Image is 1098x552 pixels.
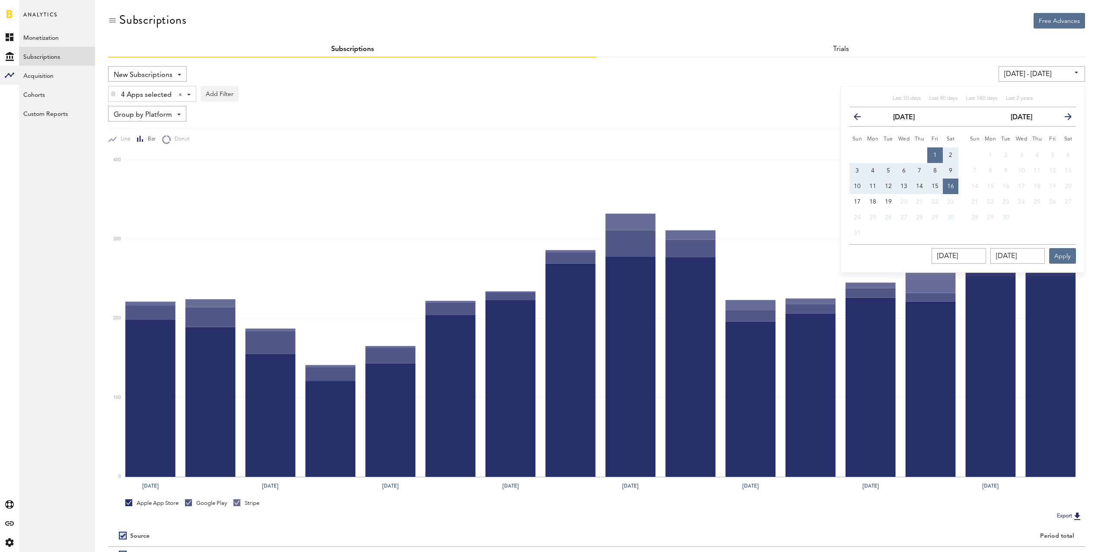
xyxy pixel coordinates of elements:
small: Monday [985,137,996,142]
button: 20 [1060,179,1076,194]
span: 11 [869,183,876,189]
span: New Subscriptions [114,68,172,83]
button: Free Advances [1034,13,1085,29]
span: Line [117,136,131,143]
button: 17 [1014,179,1029,194]
a: Acquisition [19,66,95,85]
button: 13 [1060,163,1076,179]
button: 28 [912,210,927,225]
span: 10 [1018,168,1025,174]
small: Tuesday [884,137,893,142]
span: 11 [1034,168,1041,174]
span: 12 [1049,168,1056,174]
button: 1 [927,147,943,163]
button: 3 [849,163,865,179]
span: 22 [932,199,938,205]
span: 8 [989,168,992,174]
span: 15 [987,183,994,189]
text: 100 [113,396,121,400]
small: Wednesday [1016,137,1028,142]
div: Apple App Store [125,499,179,507]
span: 6 [1066,152,1070,158]
small: Friday [1049,137,1056,142]
button: 16 [998,179,1014,194]
span: 27 [1065,199,1072,205]
span: 29 [932,214,938,220]
a: Trials [833,46,849,53]
span: 7 [918,168,921,174]
div: Subscriptions [119,13,186,27]
button: 4 [865,163,881,179]
button: 24 [1014,194,1029,210]
span: 16 [1002,183,1009,189]
span: 27 [900,214,907,220]
img: trash_awesome_blue.svg [111,91,116,97]
text: [DATE] [862,482,879,490]
button: 24 [849,210,865,225]
span: 31 [854,230,861,236]
text: 200 [113,316,121,321]
text: 400 [113,158,121,162]
span: 20 [1065,183,1072,189]
button: 14 [967,179,983,194]
span: 17 [854,199,861,205]
button: 26 [881,210,896,225]
div: Stripe [233,499,259,507]
button: 2 [943,147,958,163]
button: 22 [927,194,943,210]
button: 9 [943,163,958,179]
span: 2 [1004,152,1008,158]
button: 12 [881,179,896,194]
strong: [DATE] [893,114,915,121]
button: 28 [967,210,983,225]
button: 6 [896,163,912,179]
button: 12 [1045,163,1060,179]
button: 8 [983,163,998,179]
span: Support [18,6,49,14]
span: 30 [1002,214,1009,220]
div: Google Play [185,499,227,507]
span: Last 90 days [929,96,958,101]
button: 29 [927,210,943,225]
button: 11 [865,179,881,194]
small: Friday [932,137,938,142]
button: 7 [967,163,983,179]
a: Cohorts [19,85,95,104]
span: 14 [916,183,923,189]
small: Sunday [970,137,980,142]
button: 25 [1029,194,1045,210]
span: 21 [916,199,923,205]
text: [DATE] [142,482,159,490]
span: Bar [144,136,156,143]
span: Last 30 days [893,96,921,101]
a: Custom Reports [19,104,95,123]
button: 13 [896,179,912,194]
span: 30 [947,214,954,220]
button: 18 [865,194,881,210]
button: 16 [943,179,958,194]
span: 14 [971,183,978,189]
button: 19 [881,194,896,210]
button: 5 [1045,147,1060,163]
span: 2 [949,152,952,158]
span: 5 [887,168,890,174]
span: 25 [1034,199,1041,205]
text: [DATE] [502,482,519,490]
span: 4 Apps selected [121,88,172,102]
span: 4 [1035,152,1039,158]
span: 24 [854,214,861,220]
input: __/__/____ [990,248,1045,264]
span: 3 [1020,152,1023,158]
span: 1 [989,152,992,158]
div: Delete [109,86,118,101]
span: 8 [933,168,937,174]
button: 17 [849,194,865,210]
span: Analytics [23,10,57,28]
text: 0 [118,475,121,479]
button: 14 [912,179,927,194]
small: Saturday [1064,137,1072,142]
button: 23 [998,194,1014,210]
span: Last 180 days [966,96,997,101]
button: 15 [927,179,943,194]
span: 4 [871,168,875,174]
